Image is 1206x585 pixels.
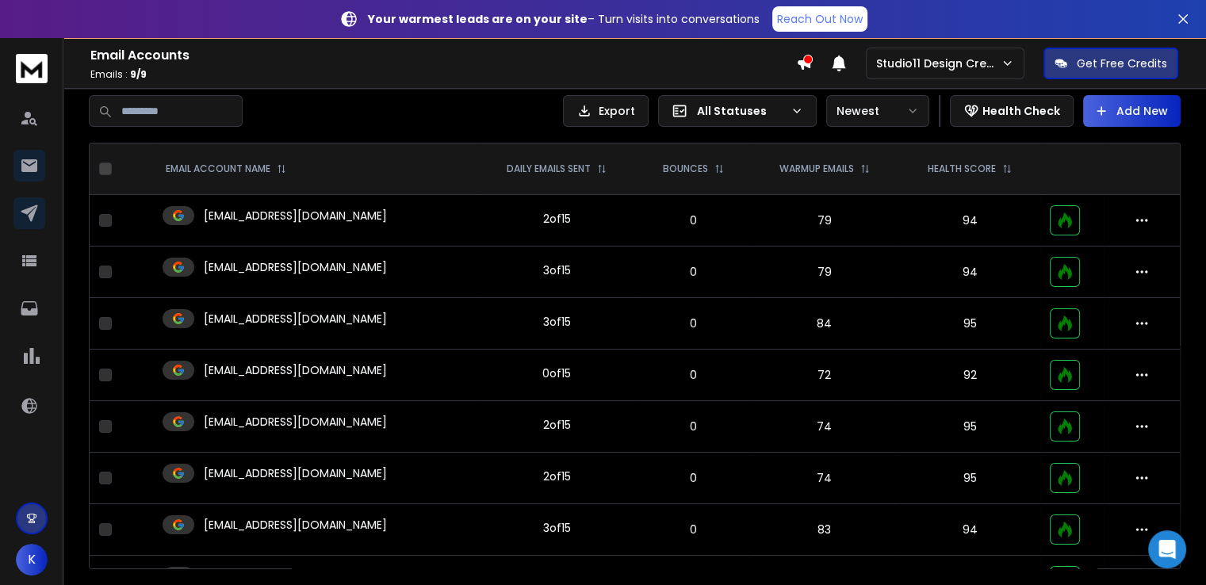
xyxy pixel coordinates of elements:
[826,95,929,127] button: Newest
[543,262,571,278] div: 3 of 15
[749,401,899,453] td: 74
[647,212,740,228] p: 0
[663,162,708,175] p: BOUNCES
[90,46,796,65] h1: Email Accounts
[204,465,387,481] p: [EMAIL_ADDRESS][DOMAIN_NAME]
[204,414,387,430] p: [EMAIL_ADDRESS][DOMAIN_NAME]
[368,11,760,27] p: – Turn visits into conversations
[647,470,740,486] p: 0
[1083,95,1181,127] button: Add New
[950,95,1074,127] button: Health Check
[749,504,899,556] td: 83
[647,419,740,434] p: 0
[899,453,1040,504] td: 95
[777,11,863,27] p: Reach Out Now
[772,6,867,32] a: Reach Out Now
[899,504,1040,556] td: 94
[899,195,1040,247] td: 94
[749,298,899,350] td: 84
[1148,530,1186,568] div: Open Intercom Messenger
[543,468,571,484] div: 2 of 15
[543,211,571,227] div: 2 of 15
[647,264,740,280] p: 0
[204,362,387,378] p: [EMAIL_ADDRESS][DOMAIN_NAME]
[779,162,854,175] p: WARMUP EMAILS
[543,520,571,536] div: 3 of 15
[204,208,387,224] p: [EMAIL_ADDRESS][DOMAIN_NAME]
[1043,48,1178,79] button: Get Free Credits
[982,103,1060,119] p: Health Check
[542,365,571,381] div: 0 of 15
[899,247,1040,298] td: 94
[647,315,740,331] p: 0
[130,67,147,81] span: 9 / 9
[368,11,588,27] strong: Your warmest leads are on your site
[899,298,1040,350] td: 95
[749,247,899,298] td: 79
[749,350,899,401] td: 72
[507,162,591,175] p: DAILY EMAILS SENT
[928,162,996,175] p: HEALTH SCORE
[543,417,571,433] div: 2 of 15
[749,453,899,504] td: 74
[16,544,48,575] button: K
[563,95,649,127] button: Export
[16,54,48,83] img: logo
[899,350,1040,401] td: 92
[647,367,740,383] p: 0
[876,55,1001,71] p: Studio11 Design Creative
[90,68,796,81] p: Emails :
[204,259,387,275] p: [EMAIL_ADDRESS][DOMAIN_NAME]
[543,314,571,330] div: 3 of 15
[166,162,286,175] div: EMAIL ACCOUNT NAME
[204,517,387,533] p: [EMAIL_ADDRESS][DOMAIN_NAME]
[749,195,899,247] td: 79
[697,103,784,119] p: All Statuses
[899,401,1040,453] td: 95
[204,311,387,327] p: [EMAIL_ADDRESS][DOMAIN_NAME]
[1077,55,1167,71] p: Get Free Credits
[647,522,740,537] p: 0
